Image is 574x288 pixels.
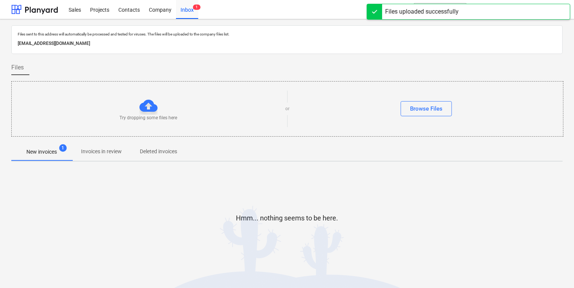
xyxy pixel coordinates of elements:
div: Try dropping some files hereorBrowse Files [11,81,563,137]
p: Try dropping some files here [120,115,178,121]
div: Browse Files [410,104,442,114]
div: Files uploaded successfully [385,7,459,16]
iframe: Chat Widget [536,252,574,288]
button: Browse Files [401,101,452,116]
p: Deleted invoices [140,148,177,156]
p: Files sent to this address will automatically be processed and tested for viruses. The files will... [18,32,556,37]
span: 1 [59,144,67,152]
p: Hmm... nothing seems to be here. [236,214,338,223]
p: or [285,106,289,112]
p: Invoices in review [81,148,122,156]
p: [EMAIL_ADDRESS][DOMAIN_NAME] [18,40,556,48]
span: 1 [193,5,201,10]
p: New invoices [26,148,57,156]
span: Files [11,63,24,72]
